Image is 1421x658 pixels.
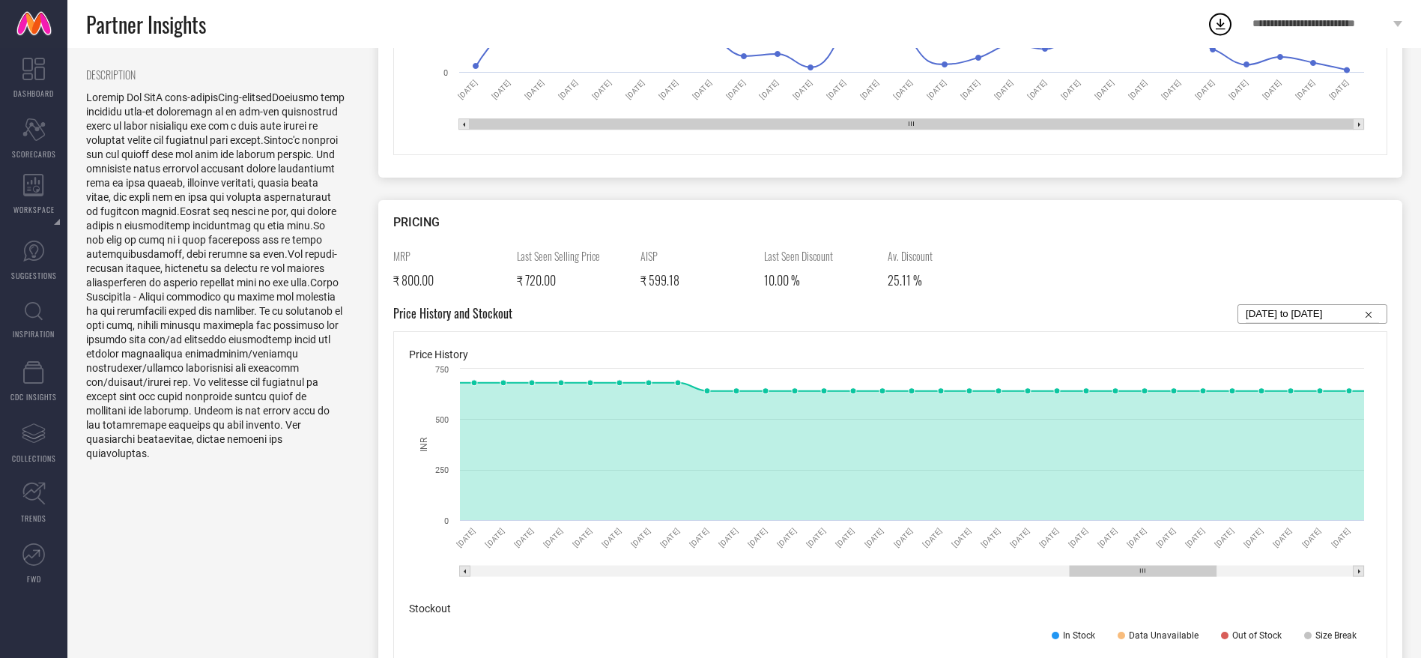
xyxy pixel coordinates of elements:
[1060,79,1082,101] text: [DATE]
[951,527,973,549] text: [DATE]
[746,527,769,549] text: [DATE]
[12,453,56,464] span: COLLECTIONS
[993,79,1015,101] text: [DATE]
[409,603,451,615] span: Stockout
[892,79,915,101] text: [DATE]
[764,271,800,289] span: 10.00 %
[490,79,512,101] text: [DATE]
[456,79,479,101] text: [DATE]
[27,573,41,585] span: FWD
[13,328,55,339] span: INSPIRATION
[980,527,1002,549] text: [DATE]
[443,68,448,78] text: 0
[1184,527,1207,549] text: [DATE]
[393,248,506,264] span: MRP
[718,527,740,549] text: [DATE]
[1194,79,1217,101] text: [DATE]
[1009,527,1031,549] text: [DATE]
[1300,527,1323,549] text: [DATE]
[86,91,345,459] span: Loremip Dol SitA cons-adipisCing-elitsedDoeiusmo temp incididu utla-et doloremagn al en adm-ven q...
[1242,527,1264,549] text: [DATE]
[858,79,881,101] text: [DATE]
[691,79,714,101] text: [DATE]
[444,516,449,526] text: 0
[825,79,848,101] text: [DATE]
[1155,527,1178,549] text: [DATE]
[21,513,46,524] span: TRENDS
[888,271,922,289] span: 25.11 %
[1315,630,1357,641] span: Size Break
[805,527,827,549] text: [DATE]
[1160,79,1183,101] text: [DATE]
[775,527,798,549] text: [DATE]
[658,79,680,101] text: [DATE]
[86,9,206,40] span: Partner Insights
[630,527,652,549] text: [DATE]
[834,527,856,549] text: [DATE]
[1227,79,1249,101] text: [DATE]
[1067,527,1090,549] text: [DATE]
[640,248,753,264] span: AISP
[435,365,449,375] text: 750
[888,248,1000,264] span: Av. Discount
[1232,630,1282,641] span: Out of Stock
[1127,79,1149,101] text: [DATE]
[13,204,55,215] span: WORKSPACE
[1026,79,1049,101] text: [DATE]
[409,348,468,360] span: Price History
[393,304,512,324] span: Price History and Stockout
[524,79,546,101] text: [DATE]
[1129,630,1199,641] span: Data Unavailable
[435,465,449,475] text: 250
[12,148,56,160] span: SCORECARDS
[1097,527,1119,549] text: [DATE]
[1094,79,1116,101] text: [DATE]
[513,527,536,549] text: [DATE]
[792,79,814,101] text: [DATE]
[13,88,54,99] span: DASHBOARD
[601,527,623,549] text: [DATE]
[1126,527,1148,549] text: [DATE]
[892,527,915,549] text: [DATE]
[758,79,781,101] text: [DATE]
[724,79,747,101] text: [DATE]
[542,527,565,549] text: [DATE]
[1038,527,1061,549] text: [DATE]
[517,271,556,289] span: ₹ 720.00
[688,527,711,549] text: [DATE]
[557,79,580,101] text: [DATE]
[1328,79,1351,101] text: [DATE]
[11,270,57,281] span: SUGGESTIONS
[86,67,345,82] span: DESCRIPTION
[960,79,982,101] text: [DATE]
[764,248,876,264] span: Last Seen Discount
[926,79,948,101] text: [DATE]
[1261,79,1283,101] text: [DATE]
[640,271,679,289] span: ₹ 599.18
[863,527,885,549] text: [DATE]
[393,215,1387,229] div: PRICING
[517,248,629,264] span: Last Seen Selling Price
[419,437,429,452] text: INR
[921,527,944,549] text: [DATE]
[1330,527,1352,549] text: [DATE]
[1213,527,1235,549] text: [DATE]
[624,79,646,101] text: [DATE]
[1271,527,1294,549] text: [DATE]
[1063,630,1095,641] span: In Stock
[659,527,682,549] text: [DATE]
[572,527,594,549] text: [DATE]
[590,79,613,101] text: [DATE]
[1294,79,1317,101] text: [DATE]
[393,271,434,289] span: ₹ 800.00
[455,527,477,549] text: [DATE]
[10,391,57,402] span: CDC INSIGHTS
[1246,305,1379,323] input: Select...
[1207,10,1234,37] div: Open download list
[435,415,449,425] text: 500
[484,527,506,549] text: [DATE]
